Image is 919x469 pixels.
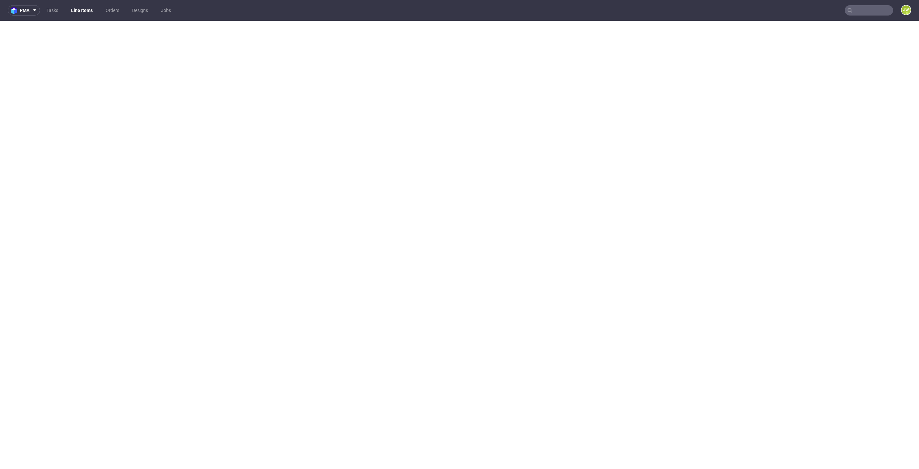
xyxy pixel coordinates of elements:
a: Orders [102,5,123,16]
figcaption: JW [902,5,911,15]
a: Line Items [67,5,97,16]
a: Jobs [157,5,175,16]
button: pma [8,5,40,16]
a: Tasks [43,5,62,16]
img: logo [11,7,20,14]
a: Designs [128,5,152,16]
span: pma [20,8,29,13]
